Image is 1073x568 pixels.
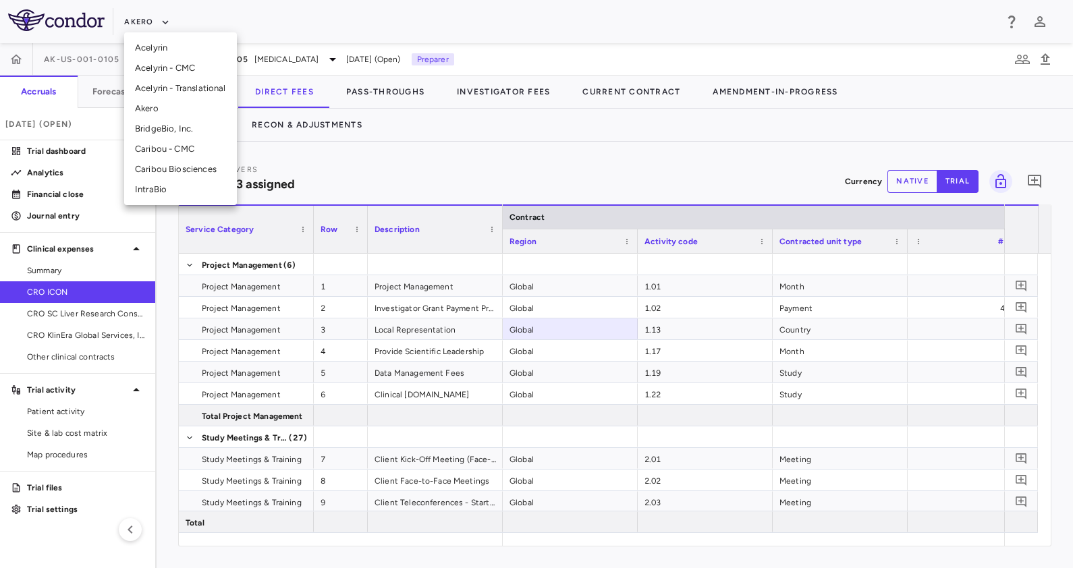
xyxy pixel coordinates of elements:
li: IntraBio [124,179,237,200]
li: Caribou Biosciences [124,159,237,179]
li: Acelyrin - Translational [124,78,237,98]
ul: Menu [124,32,237,205]
li: Akero [124,98,237,119]
li: Caribou - CMC [124,139,237,159]
li: BridgeBio, Inc. [124,119,237,139]
li: Acelyrin [124,38,237,58]
li: Acelyrin - CMC [124,58,237,78]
